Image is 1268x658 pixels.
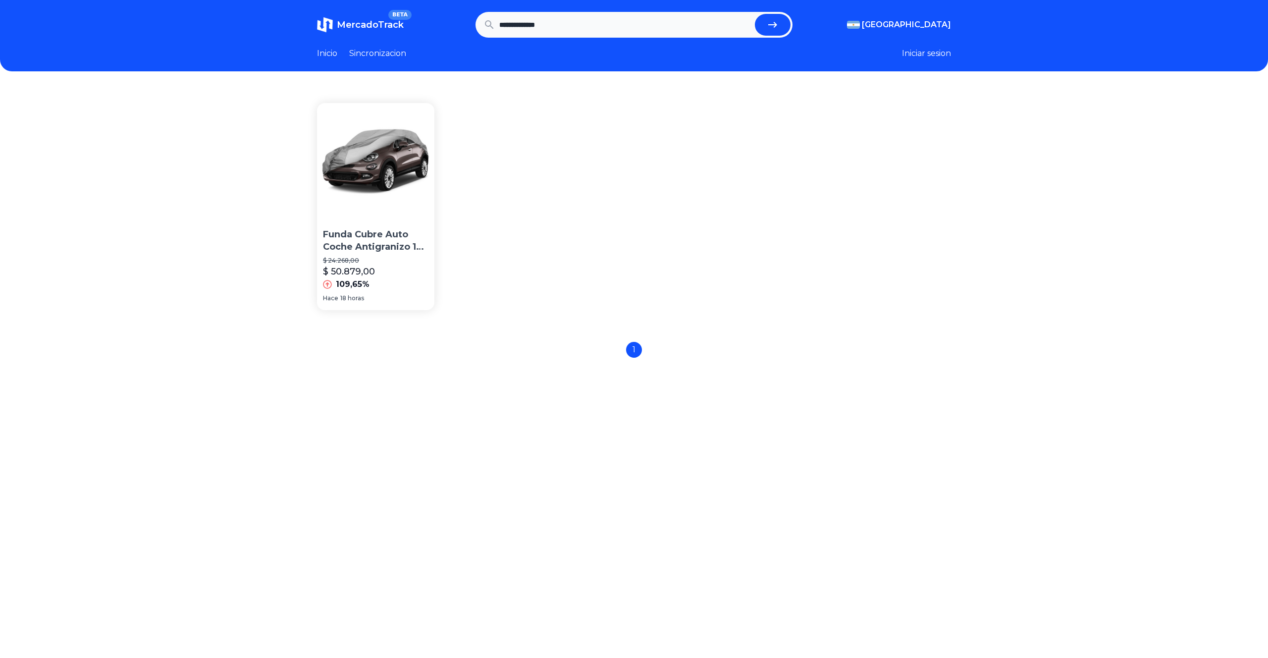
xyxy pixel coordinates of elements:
[323,228,428,253] p: Funda Cubre Auto Coche Antigranizo 1 Pieza Para Fiat 500x
[847,21,860,29] img: Argentina
[317,103,434,310] a: Funda Cubre Auto Coche Antigranizo 1 Pieza Para Fiat 500xFunda Cubre Auto Coche Antigranizo 1 Pie...
[847,19,951,31] button: [GEOGRAPHIC_DATA]
[349,48,406,59] a: Sincronizacion
[862,19,951,31] span: [GEOGRAPHIC_DATA]
[336,278,370,290] p: 109,65%
[317,17,404,33] a: MercadoTrackBETA
[337,19,404,30] span: MercadoTrack
[323,257,428,265] p: $ 24.268,00
[317,17,333,33] img: MercadoTrack
[317,103,434,220] img: Funda Cubre Auto Coche Antigranizo 1 Pieza Para Fiat 500x
[323,294,338,302] span: Hace
[340,294,364,302] span: 18 horas
[388,10,412,20] span: BETA
[317,48,337,59] a: Inicio
[902,48,951,59] button: Iniciar sesion
[323,265,375,278] p: $ 50.879,00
